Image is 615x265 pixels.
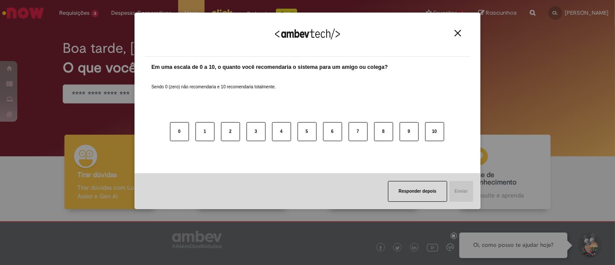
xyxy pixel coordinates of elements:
[275,29,340,39] img: Logo Ambevtech
[151,74,276,90] label: Sendo 0 (zero) não recomendaria e 10 recomendaria totalmente.
[400,122,419,141] button: 9
[221,122,240,141] button: 2
[374,122,393,141] button: 8
[388,181,447,202] button: Responder depois
[349,122,368,141] button: 7
[452,29,464,37] button: Close
[455,30,461,36] img: Close
[170,122,189,141] button: 0
[247,122,266,141] button: 3
[151,63,388,71] label: Em uma escala de 0 a 10, o quanto você recomendaria o sistema para um amigo ou colega?
[298,122,317,141] button: 5
[195,122,215,141] button: 1
[323,122,342,141] button: 6
[272,122,291,141] button: 4
[425,122,444,141] button: 10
